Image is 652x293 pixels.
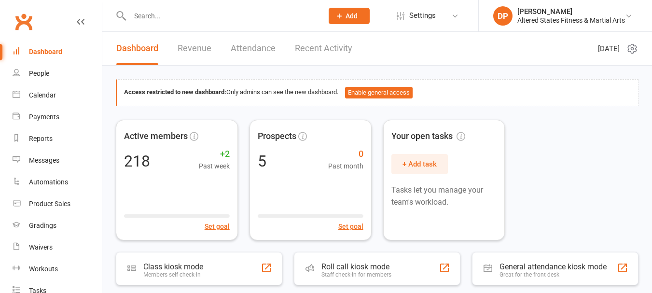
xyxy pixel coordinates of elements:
[29,200,70,208] div: Product Sales
[29,48,62,56] div: Dashboard
[29,70,49,77] div: People
[205,221,230,232] button: Set goal
[199,161,230,171] span: Past week
[328,147,363,161] span: 0
[29,243,53,251] div: Waivers
[13,128,102,150] a: Reports
[13,84,102,106] a: Calendar
[124,87,631,98] div: Only admins can see the new dashboard.
[499,262,607,271] div: General attendance kiosk mode
[29,265,58,273] div: Workouts
[258,153,266,169] div: 5
[13,106,102,128] a: Payments
[598,43,620,55] span: [DATE]
[328,161,363,171] span: Past month
[143,262,203,271] div: Class kiosk mode
[231,32,276,65] a: Attendance
[124,153,150,169] div: 218
[13,63,102,84] a: People
[29,178,68,186] div: Automations
[321,262,391,271] div: Roll call kiosk mode
[13,41,102,63] a: Dashboard
[178,32,211,65] a: Revenue
[338,221,363,232] button: Set goal
[258,129,296,143] span: Prospects
[13,258,102,280] a: Workouts
[13,193,102,215] a: Product Sales
[493,6,513,26] div: DP
[13,215,102,237] a: Gradings
[29,91,56,99] div: Calendar
[329,8,370,24] button: Add
[29,222,56,229] div: Gradings
[391,154,448,174] button: + Add task
[13,171,102,193] a: Automations
[124,129,188,143] span: Active members
[13,237,102,258] a: Waivers
[346,12,358,20] span: Add
[517,16,625,25] div: Altered States Fitness & Martial Arts
[391,184,497,209] p: Tasks let you manage your team's workload.
[124,88,226,96] strong: Access restricted to new dashboard:
[499,271,607,278] div: Great for the front desk
[12,10,36,34] a: Clubworx
[143,271,203,278] div: Members self check-in
[345,87,413,98] button: Enable general access
[199,147,230,161] span: +2
[409,5,436,27] span: Settings
[391,129,465,143] span: Your open tasks
[517,7,625,16] div: [PERSON_NAME]
[321,271,391,278] div: Staff check-in for members
[13,150,102,171] a: Messages
[127,9,316,23] input: Search...
[295,32,352,65] a: Recent Activity
[116,32,158,65] a: Dashboard
[29,156,59,164] div: Messages
[29,135,53,142] div: Reports
[29,113,59,121] div: Payments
